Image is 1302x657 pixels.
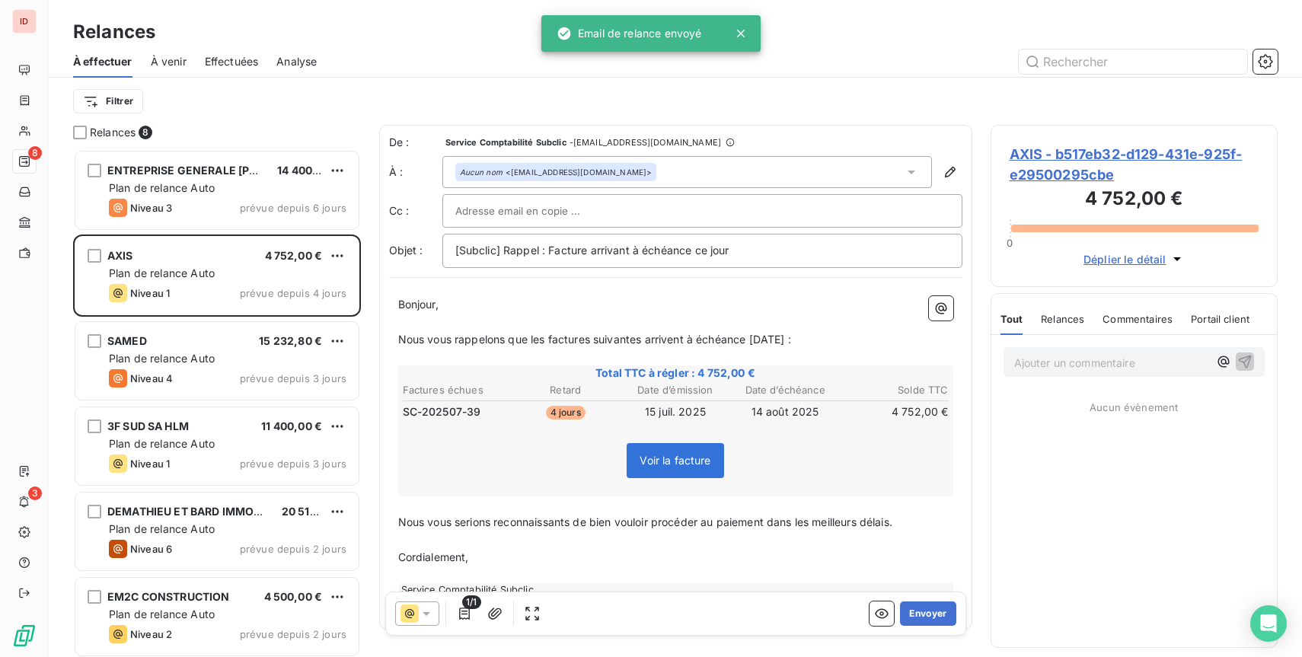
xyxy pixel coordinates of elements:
span: Aucun évènement [1090,401,1178,413]
span: Bonjour, [398,298,439,311]
th: Solde TTC [841,382,949,398]
span: Plan de relance Auto [109,266,215,279]
span: 8 [28,146,42,160]
input: Rechercher [1019,49,1247,74]
em: Aucun nom [460,167,503,177]
span: prévue depuis 2 jours [240,628,346,640]
button: Envoyer [900,601,956,626]
span: Nous vous rappelons que les factures suivantes arrivent à échéance [DATE] : [398,333,791,346]
span: SAMED [107,334,147,347]
span: 14 400,00 € [277,164,340,177]
span: prévue depuis 6 jours [240,202,346,214]
span: AXIS - b517eb32-d129-431e-925f-e29500295cbe [1010,144,1259,185]
span: 1/1 [462,595,480,609]
span: 3F SUD SA HLM [107,419,189,432]
th: Retard [512,382,620,398]
td: 4 752,00 € [841,403,949,420]
img: Logo LeanPay [12,624,37,648]
span: De : [389,135,442,150]
span: Cordialement, [398,550,469,563]
span: 4 jours [546,406,586,419]
span: À effectuer [73,54,132,69]
span: 11 400,00 € [261,419,322,432]
h3: 4 752,00 € [1010,185,1259,215]
span: Plan de relance Auto [109,522,215,535]
h3: Relances [73,18,155,46]
td: 14 août 2025 [731,403,839,420]
a: 8 [12,149,36,174]
span: EM2C CONSTRUCTION [107,590,230,603]
th: Date d’échéance [731,382,839,398]
span: À venir [151,54,187,69]
span: 8 [139,126,152,139]
span: 20 519,98 € [282,505,345,518]
span: Relances [1041,313,1084,325]
span: AXIS [107,249,133,262]
span: 0 [1007,237,1013,249]
button: Filtrer [73,89,143,113]
span: Portail client [1191,313,1249,325]
span: DEMATHIEU ET BARD IMMOBILIER - MONTIGNY [107,505,359,518]
label: À : [389,164,442,180]
div: Email de relance envoyé [557,20,701,47]
button: Déplier le détail [1079,250,1189,268]
span: prévue depuis 4 jours [240,287,346,299]
span: - [EMAIL_ADDRESS][DOMAIN_NAME] [570,138,721,147]
div: ID [12,9,37,33]
span: Service Comptabilité Subclic [445,138,566,147]
span: 4 500,00 € [264,590,323,603]
span: Niveau 6 [130,543,172,555]
input: Adresse email en copie ... [455,199,619,222]
span: Plan de relance Auto [109,181,215,194]
span: ENTREPRISE GENERALE [PERSON_NAME] [107,164,330,177]
span: Niveau 3 [130,202,172,214]
div: <[EMAIL_ADDRESS][DOMAIN_NAME]> [460,167,653,177]
span: Relances [90,125,136,140]
span: Objet : [389,244,423,257]
span: Niveau 1 [130,287,170,299]
span: prévue depuis 3 jours [240,372,346,384]
span: Plan de relance Auto [109,352,215,365]
span: Niveau 4 [130,372,173,384]
span: prévue depuis 3 jours [240,458,346,470]
th: Factures échues [402,382,510,398]
td: 15 juil. 2025 [621,403,729,420]
span: Effectuées [205,54,259,69]
span: Total TTC à régler : 4 752,00 € [400,365,951,381]
th: Date d’émission [621,382,729,398]
span: Commentaires [1103,313,1173,325]
span: 15 232,80 € [259,334,322,347]
span: Analyse [276,54,317,69]
span: Plan de relance Auto [109,608,215,620]
span: Tout [1000,313,1023,325]
span: 4 752,00 € [265,249,323,262]
span: Niveau 2 [130,628,172,640]
span: 3 [28,486,42,500]
div: Open Intercom Messenger [1250,605,1287,642]
span: Voir la facture [640,454,710,467]
span: SC-202507-39 [403,404,481,419]
span: [Subclic] Rappel : Facture arrivant à échéance ce jour [455,244,729,257]
span: Plan de relance Auto [109,437,215,450]
div: grid [73,149,361,657]
span: Nous vous serions reconnaissants de bien vouloir procéder au paiement dans les meilleurs délais. [398,515,892,528]
span: Niveau 1 [130,458,170,470]
label: Cc : [389,203,442,218]
span: Déplier le détail [1083,251,1166,267]
span: prévue depuis 2 jours [240,543,346,555]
